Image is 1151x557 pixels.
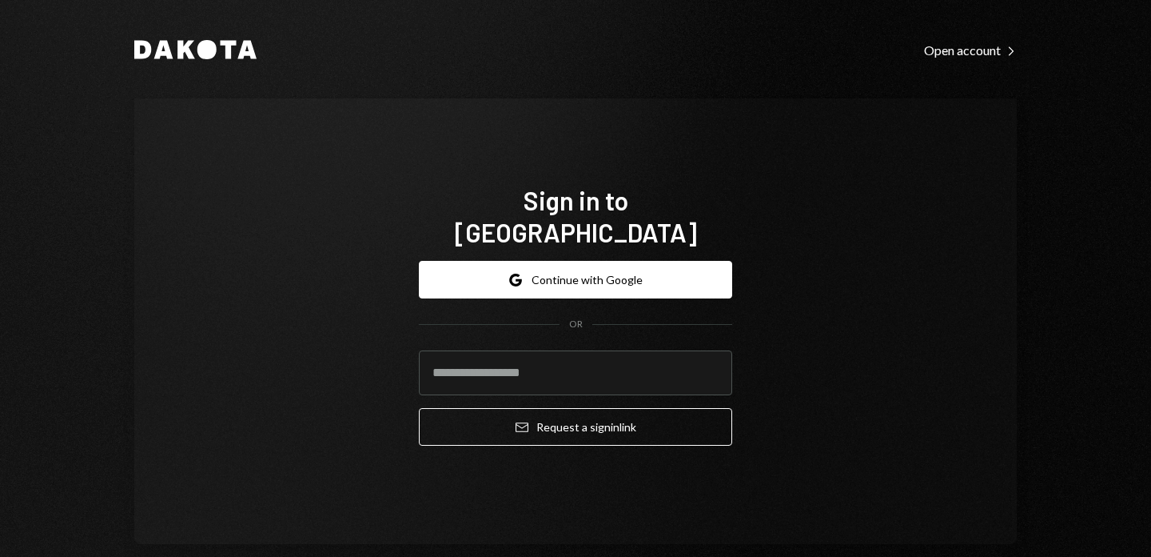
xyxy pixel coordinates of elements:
[569,318,583,331] div: OR
[419,408,732,446] button: Request a signinlink
[924,42,1017,58] div: Open account
[924,41,1017,58] a: Open account
[419,184,732,248] h1: Sign in to [GEOGRAPHIC_DATA]
[419,261,732,299] button: Continue with Google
